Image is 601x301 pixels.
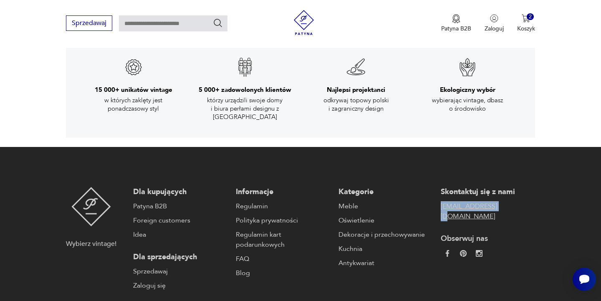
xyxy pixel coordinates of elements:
a: Oświetlenie [338,215,433,225]
p: Wybierz vintage! [66,239,116,249]
button: Szukaj [213,18,223,28]
img: da9060093f698e4c3cedc1453eec5031.webp [444,250,451,257]
img: Znak gwarancji jakości [457,57,477,77]
p: Kategorie [338,187,433,197]
p: Dla kupujących [133,187,227,197]
p: Patyna B2B [441,25,471,33]
a: Antykwariat [338,258,433,268]
p: którzy urządzili swoje domy i biura perłami designu z [GEOGRAPHIC_DATA] [199,96,291,121]
img: Ikonka użytkownika [490,14,498,23]
a: Meble [338,201,433,211]
img: Znak gwarancji jakości [235,57,255,77]
button: Sprzedawaj [66,15,112,31]
img: Znak gwarancji jakości [124,57,144,77]
a: Dekoracje i przechowywanie [338,230,433,240]
p: Obserwuj nas [441,234,535,244]
a: Patyna B2B [133,201,227,211]
button: Patyna B2B [441,14,471,33]
a: FAQ [236,254,330,264]
a: [EMAIL_ADDRESS][DOMAIN_NAME] [441,201,535,221]
a: Regulamin [236,201,330,211]
a: Blog [236,268,330,278]
img: Ikona medalu [452,14,460,23]
a: Zaloguj się [133,281,227,291]
img: 37d27d81a828e637adc9f9cb2e3d3a8a.webp [460,250,467,257]
button: Zaloguj [485,14,504,33]
a: Foreign customers [133,215,227,225]
h3: Najlepsi projektanci [327,86,385,94]
img: Znak gwarancji jakości [346,57,366,77]
h3: Ekologiczny wybór [440,86,495,94]
iframe: Smartsupp widget button [573,268,596,291]
h3: 5 000+ zadowolonych klientów [199,86,291,94]
img: c2fd9cf7f39615d9d6839a72ae8e59e5.webp [476,250,482,257]
a: Sprzedawaj [133,266,227,276]
p: odkrywaj topowy polski i zagraniczny design [310,96,402,113]
a: Kuchnia [338,244,433,254]
img: Patyna - sklep z meblami i dekoracjami vintage [291,10,316,35]
div: 2 [527,13,534,20]
button: 2Koszyk [517,14,535,33]
a: Ikona medaluPatyna B2B [441,14,471,33]
h3: 15 000+ unikatów vintage [95,86,172,94]
p: Koszyk [517,25,535,33]
p: Dla sprzedających [133,252,227,262]
a: Regulamin kart podarunkowych [236,230,330,250]
p: Skontaktuj się z nami [441,187,535,197]
p: Informacje [236,187,330,197]
img: Ikona koszyka [522,14,530,23]
img: Patyna - sklep z meblami i dekoracjami vintage [71,187,111,226]
p: wybierając vintage, dbasz o środowisko [422,96,513,113]
p: w których zaklęty jest ponadczasowy styl [88,96,179,113]
a: Idea [133,230,227,240]
p: Zaloguj [485,25,504,33]
a: Polityka prywatności [236,215,330,225]
a: Sprzedawaj [66,21,112,27]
